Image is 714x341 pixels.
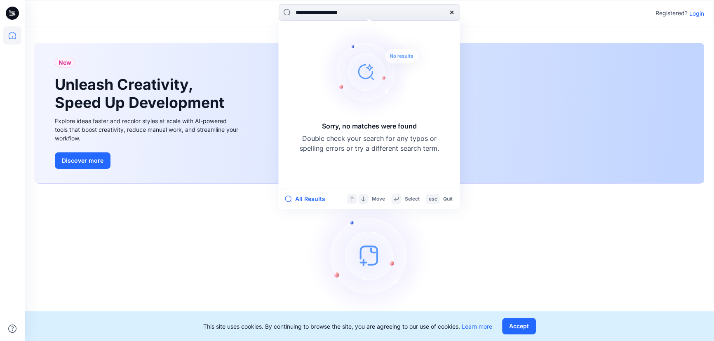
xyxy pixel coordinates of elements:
[371,195,385,203] p: Move
[55,152,240,169] a: Discover more
[55,76,228,111] h1: Unleash Creativity, Speed Up Development
[462,323,492,330] a: Learn more
[428,195,437,203] p: esc
[502,318,536,334] button: Accept
[443,195,452,203] p: Quit
[308,194,431,317] img: empty-state-image.svg
[285,194,330,204] button: All Results
[203,322,492,331] p: This site uses cookies. By continuing to browse the site, you are agreeing to our use of cookies.
[55,117,240,142] div: Explore ideas faster and recolor styles at scale with AI-powered tools that boost creativity, red...
[318,22,433,121] img: Sorry, no matches were found
[299,133,439,153] p: Double check your search for any typos or spelling errors or try a different search term.
[655,8,688,18] p: Registered?
[55,152,110,169] button: Discover more
[322,121,416,131] h5: Sorry, no matches were found
[404,195,419,203] p: Select
[59,58,71,68] span: New
[689,9,704,18] p: Login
